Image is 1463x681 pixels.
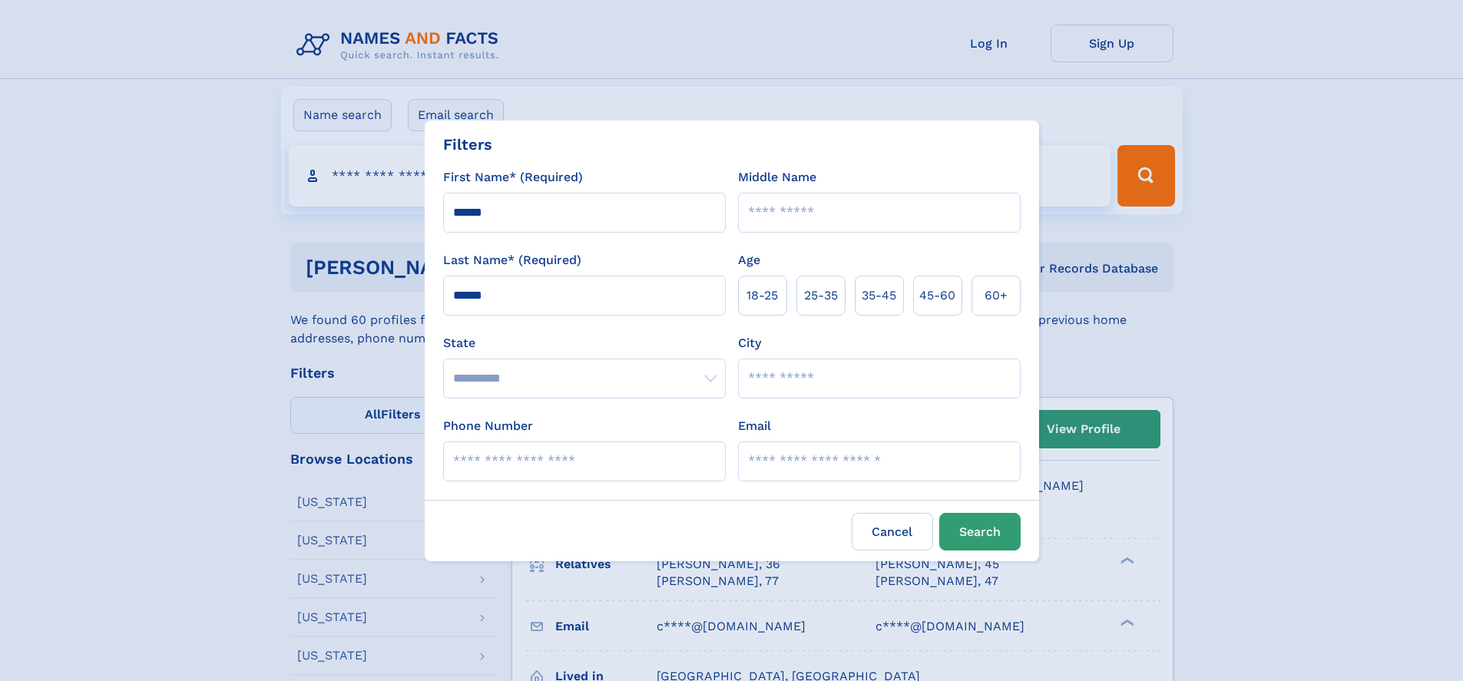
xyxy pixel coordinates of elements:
span: 60+ [985,286,1008,305]
label: Email [738,417,771,435]
label: Age [738,251,760,269]
label: State [443,334,726,352]
label: Middle Name [738,168,816,187]
span: 25‑35 [804,286,838,305]
div: Filters [443,133,492,156]
label: Phone Number [443,417,533,435]
label: Last Name* (Required) [443,251,581,269]
label: First Name* (Required) [443,168,583,187]
label: Cancel [852,513,933,550]
span: 45‑60 [919,286,955,305]
button: Search [939,513,1021,550]
span: 35‑45 [862,286,896,305]
label: City [738,334,761,352]
span: 18‑25 [746,286,778,305]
